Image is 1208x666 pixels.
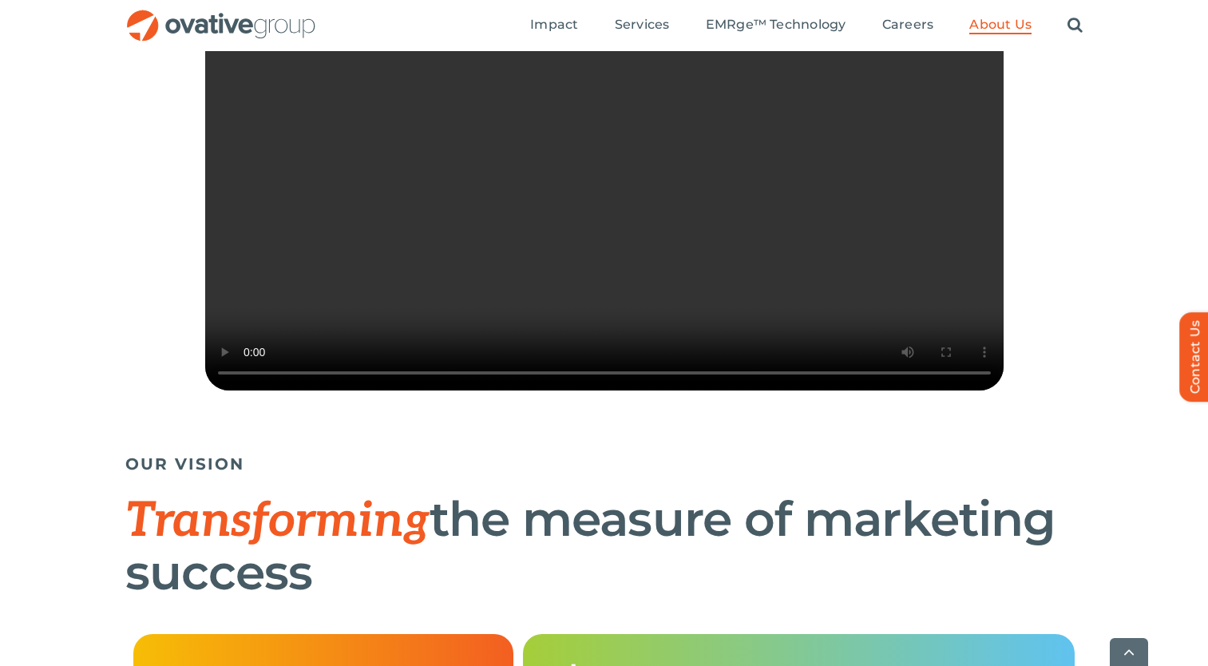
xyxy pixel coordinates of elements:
[125,454,1083,474] h5: OUR VISION
[1067,17,1083,34] a: Search
[969,17,1032,33] span: About Us
[125,494,1083,598] h1: the measure of marketing success
[706,17,846,33] span: EMRge™ Technology
[530,17,578,33] span: Impact
[125,8,317,23] a: OG_Full_horizontal_RGB
[615,17,670,33] span: Services
[882,17,934,33] span: Careers
[969,17,1032,34] a: About Us
[882,17,934,34] a: Careers
[125,493,430,550] span: Transforming
[706,17,846,34] a: EMRge™ Technology
[615,17,670,34] a: Services
[530,17,578,34] a: Impact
